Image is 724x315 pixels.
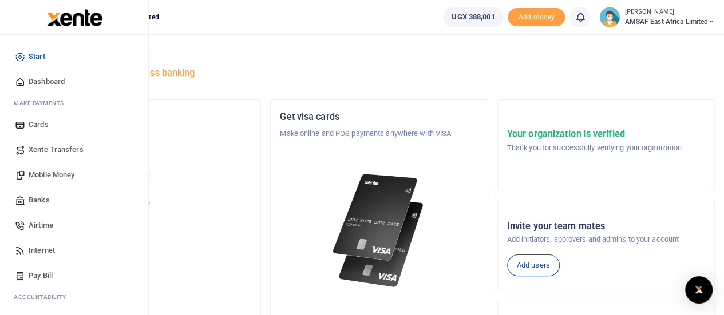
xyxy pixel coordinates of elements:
[599,7,715,27] a: profile-user [PERSON_NAME] AMSAF East Africa Limited
[22,293,66,301] span: countability
[47,9,102,26] img: logo-large
[507,129,682,140] h5: Your organization is verified
[452,11,494,23] span: UGX 388,001
[9,137,139,162] a: Xente Transfers
[29,51,45,62] span: Start
[29,119,49,130] span: Cards
[29,144,84,155] span: Xente Transfers
[280,128,478,139] p: Make online and POS payments anywhere with VISA
[19,99,64,107] span: ake Payments
[624,7,715,17] small: [PERSON_NAME]
[53,111,251,123] h5: Organization
[507,254,560,276] a: Add users
[53,198,251,209] p: Your current account balance
[29,76,65,87] span: Dashboard
[43,67,715,79] h5: Welcome to better business banking
[9,112,139,137] a: Cards
[29,245,55,256] span: Internet
[438,7,508,27] li: Wallet ballance
[443,7,503,27] a: UGX 388,001
[9,213,139,238] a: Airtime
[53,212,251,224] h5: UGX 388,001
[330,167,429,294] img: xente-_physical_cards.png
[280,111,478,123] h5: Get visa cards
[9,162,139,188] a: Mobile Money
[508,8,565,27] span: Add money
[9,238,139,263] a: Internet
[9,288,139,306] li: Ac
[53,173,251,184] p: AMSAF East Africa Limited
[624,17,715,27] span: AMSAF East Africa Limited
[9,69,139,94] a: Dashboard
[508,8,565,27] li: Toup your wallet
[508,12,565,21] a: Add money
[29,194,50,206] span: Banks
[29,169,74,181] span: Mobile Money
[9,263,139,288] a: Pay Bill
[29,270,53,281] span: Pay Bill
[685,276,713,304] div: Open Intercom Messenger
[9,94,139,112] li: M
[53,155,251,167] h5: Account
[9,44,139,69] a: Start
[599,7,620,27] img: profile-user
[29,220,53,231] span: Airtime
[46,13,102,21] a: logo-small logo-large logo-large
[43,49,715,62] h4: Hello [PERSON_NAME]
[507,142,682,154] p: Thank you for successfully verifying your organization
[507,221,705,232] h5: Invite your team mates
[507,234,705,245] p: Add initiators, approvers and admins to your account
[9,188,139,213] a: Banks
[53,128,251,139] p: Asili Farms Masindi Limited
